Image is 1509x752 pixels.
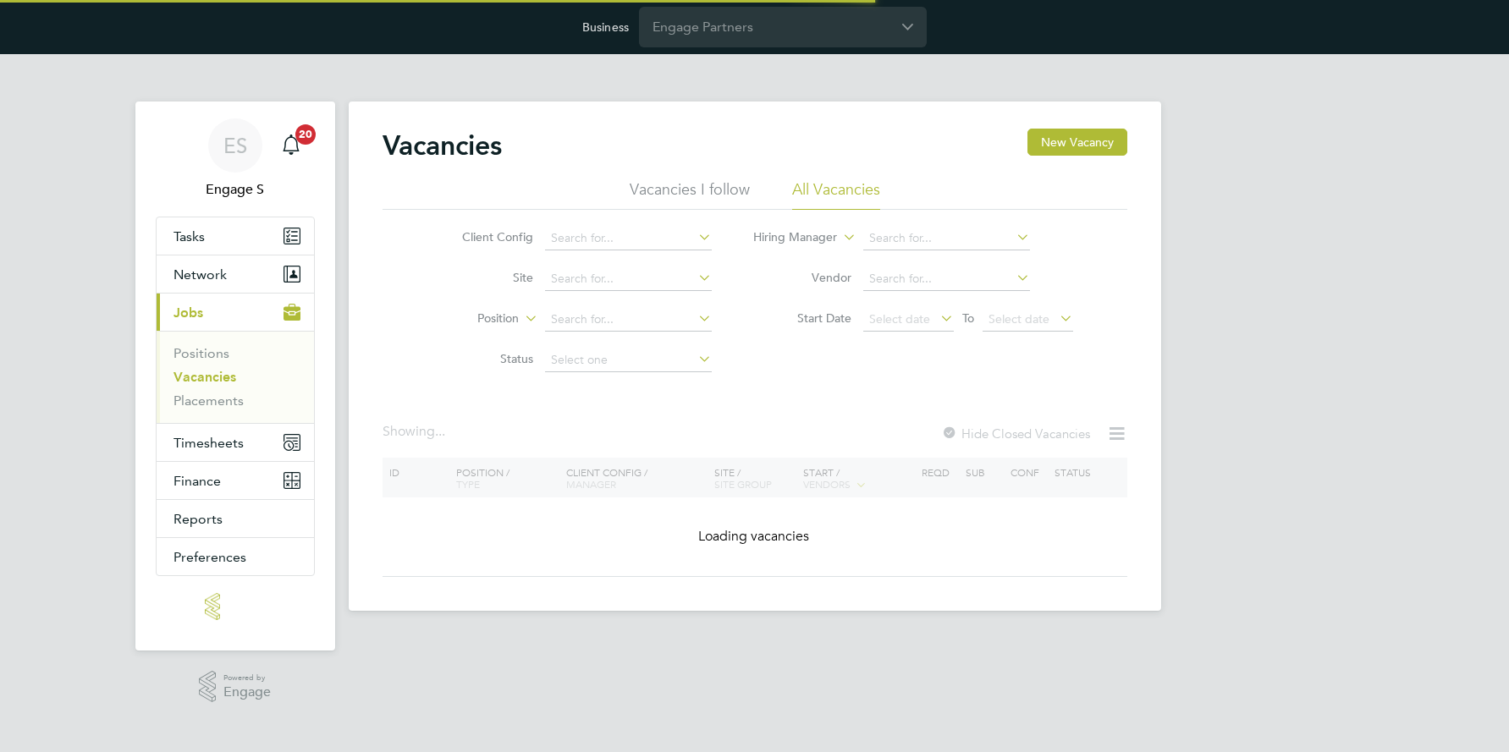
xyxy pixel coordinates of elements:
[545,227,712,250] input: Search for...
[157,217,314,255] a: Tasks
[295,124,316,145] span: 20
[173,228,205,244] span: Tasks
[863,227,1030,250] input: Search for...
[173,266,227,283] span: Network
[792,179,880,210] li: All Vacancies
[754,310,851,326] label: Start Date
[223,685,271,700] span: Engage
[1027,129,1127,156] button: New Vacancy
[740,229,837,246] label: Hiring Manager
[436,351,533,366] label: Status
[545,308,712,332] input: Search for...
[199,671,271,703] a: Powered byEngage
[383,129,502,162] h2: Vacancies
[157,500,314,537] button: Reports
[156,179,315,200] span: Engage S
[173,345,229,361] a: Positions
[157,255,314,293] button: Network
[582,19,629,35] label: Business
[157,294,314,331] button: Jobs
[383,423,449,441] div: Showing
[157,424,314,461] button: Timesheets
[989,311,1049,327] span: Select date
[957,307,979,329] span: To
[941,425,1090,442] label: Hide Closed Vacancies
[545,267,712,291] input: Search for...
[223,671,271,685] span: Powered by
[630,179,750,210] li: Vacancies I follow
[205,593,266,620] img: engage-logo-retina.png
[545,349,712,372] input: Select one
[173,473,221,489] span: Finance
[173,305,203,321] span: Jobs
[223,134,247,156] span: ES
[135,102,335,650] nav: Main navigation
[436,270,533,285] label: Site
[173,435,244,451] span: Timesheets
[869,311,930,327] span: Select date
[274,118,308,173] a: 20
[156,118,315,200] a: ESEngage S
[421,310,519,327] label: Position
[156,593,315,620] a: Go to home page
[157,538,314,575] button: Preferences
[173,511,223,527] span: Reports
[173,369,236,385] a: Vacancies
[435,423,445,440] span: ...
[157,331,314,423] div: Jobs
[173,549,246,565] span: Preferences
[173,392,244,409] a: Placements
[436,229,533,244] label: Client Config
[157,462,314,499] button: Finance
[863,267,1030,291] input: Search for...
[754,270,851,285] label: Vendor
